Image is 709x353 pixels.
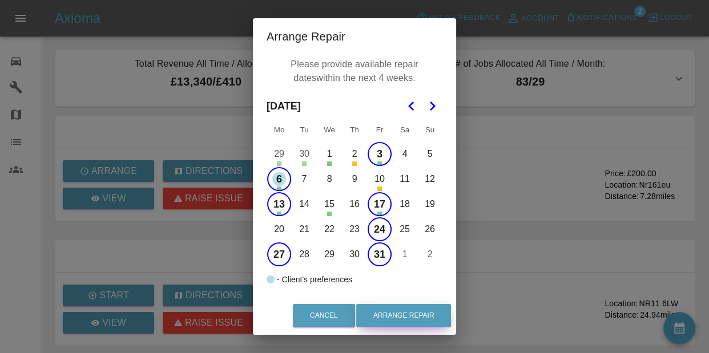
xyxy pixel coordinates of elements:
[292,217,316,241] button: Tuesday, October 21st, 2025
[272,55,437,88] p: Please provide available repair dates within the next 4 weeks.
[267,94,301,119] span: [DATE]
[292,119,317,141] th: Tuesday
[343,167,366,191] button: Thursday, October 9th, 2025
[317,119,342,141] th: Wednesday
[267,119,442,267] table: October 2025
[292,142,316,166] button: Tuesday, September 30th, 2025
[418,217,442,241] button: Sunday, October 26th, 2025
[368,217,392,241] button: Friday, October 24th, 2025, selected
[368,192,392,216] button: Friday, October 17th, 2025, selected
[317,142,341,166] button: Wednesday, October 1st, 2025
[418,167,442,191] button: Sunday, October 12th, 2025
[368,142,392,166] button: Friday, October 3rd, 2025, selected
[368,242,392,266] button: Friday, October 31st, 2025, selected
[317,242,341,266] button: Wednesday, October 29th, 2025
[267,242,291,266] button: Monday, October 27th, 2025, selected
[401,96,422,116] button: Go to the Previous Month
[342,119,367,141] th: Thursday
[367,119,392,141] th: Friday
[418,142,442,166] button: Sunday, October 5th, 2025
[343,217,366,241] button: Thursday, October 23rd, 2025
[393,167,417,191] button: Saturday, October 11th, 2025
[343,142,366,166] button: Thursday, October 2nd, 2025
[418,242,442,266] button: Sunday, November 2nd, 2025
[277,273,352,286] div: - Client's preferences
[393,142,417,166] button: Saturday, October 4th, 2025
[317,217,341,241] button: Wednesday, October 22nd, 2025
[343,192,366,216] button: Thursday, October 16th, 2025
[422,96,442,116] button: Go to the Next Month
[267,167,291,191] button: Monday, October 6th, 2025, selected
[317,167,341,191] button: Wednesday, October 8th, 2025
[267,119,292,141] th: Monday
[343,242,366,266] button: Thursday, October 30th, 2025
[356,304,451,327] button: Arrange Repair
[253,18,456,55] h2: Arrange Repair
[267,217,291,241] button: Monday, October 20th, 2025
[368,167,392,191] button: Friday, October 10th, 2025
[317,192,341,216] button: Wednesday, October 15th, 2025
[393,242,417,266] button: Saturday, November 1st, 2025
[267,192,291,216] button: Monday, October 13th, 2025, selected
[293,304,355,327] button: Cancel
[292,242,316,266] button: Tuesday, October 28th, 2025
[267,142,291,166] button: Monday, September 29th, 2025
[417,119,442,141] th: Sunday
[392,119,417,141] th: Saturday
[292,192,316,216] button: Tuesday, October 14th, 2025
[292,167,316,191] button: Tuesday, October 7th, 2025
[393,217,417,241] button: Saturday, October 25th, 2025
[393,192,417,216] button: Saturday, October 18th, 2025
[418,192,442,216] button: Sunday, October 19th, 2025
